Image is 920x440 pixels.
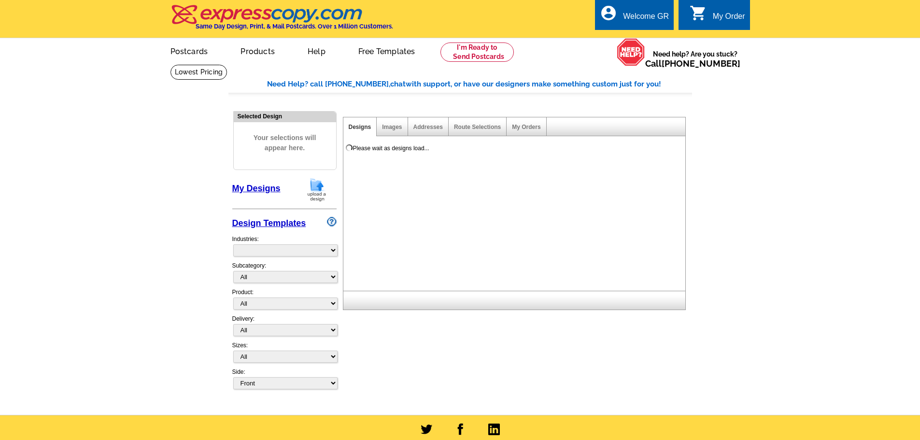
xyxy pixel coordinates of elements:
[232,184,281,193] a: My Designs
[690,4,707,22] i: shopping_cart
[623,12,669,26] div: Welcome GR
[345,144,353,152] img: loading...
[645,58,740,69] span: Call
[170,12,393,30] a: Same Day Design, Print, & Mail Postcards. Over 1 Million Customers.
[390,80,406,88] span: chat
[645,49,745,69] span: Need help? Are you stuck?
[234,112,336,121] div: Selected Design
[690,11,745,23] a: shopping_cart My Order
[232,218,306,228] a: Design Templates
[232,230,337,261] div: Industries:
[241,123,329,163] span: Your selections will appear here.
[617,38,645,66] img: help
[327,217,337,227] img: design-wizard-help-icon.png
[225,39,290,62] a: Products
[413,124,443,130] a: Addresses
[349,124,371,130] a: Designs
[196,23,393,30] h4: Same Day Design, Print, & Mail Postcards. Over 1 Million Customers.
[292,39,341,62] a: Help
[662,58,740,69] a: [PHONE_NUMBER]
[304,177,329,202] img: upload-design
[382,124,402,130] a: Images
[232,368,337,390] div: Side:
[600,4,617,22] i: account_circle
[232,261,337,288] div: Subcategory:
[713,12,745,26] div: My Order
[232,288,337,314] div: Product:
[155,39,224,62] a: Postcards
[232,341,337,368] div: Sizes:
[232,314,337,341] div: Delivery:
[454,124,501,130] a: Route Selections
[343,39,431,62] a: Free Templates
[267,79,692,90] div: Need Help? call [PHONE_NUMBER], with support, or have our designers make something custom just fo...
[512,124,540,130] a: My Orders
[353,144,429,153] div: Please wait as designs load...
